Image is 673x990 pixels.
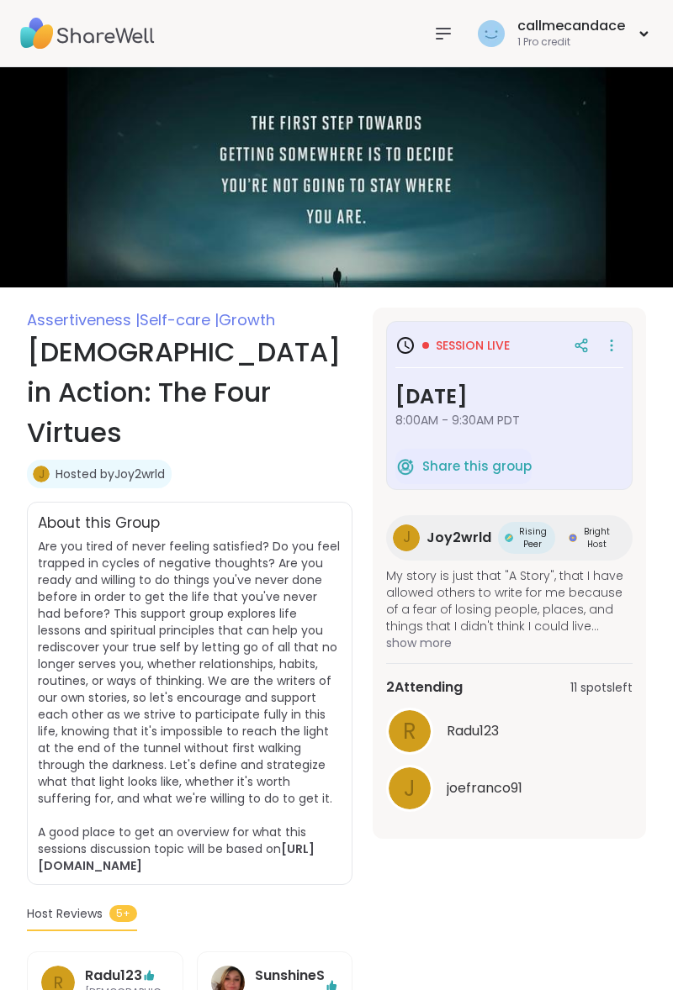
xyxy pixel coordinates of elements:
div: 1 Pro credit [517,35,625,50]
span: Rising Peer [517,525,548,550]
span: show more [386,635,633,651]
a: [URL][DOMAIN_NAME] [38,840,315,874]
span: joefranco91 [447,778,522,798]
span: J [39,466,45,483]
span: 5+ [109,905,137,922]
h3: [DATE] [395,382,623,412]
span: Session live [436,337,510,354]
div: callmecandace [517,17,625,35]
img: callmecandace [478,20,505,47]
span: Host Reviews [27,905,103,923]
span: 2 Attending [386,677,463,698]
h2: About this Group [38,513,160,534]
span: My story is just that "A Story", that I have allowed others to write for me because of a fear of ... [386,567,633,635]
span: Growth [219,309,275,330]
span: Assertiveness | [27,309,140,330]
a: JJoy2wrldRising PeerRising PeerBright HostBright Host [386,515,633,561]
span: J [403,527,411,549]
span: j [404,772,416,805]
span: Bright Host [580,525,612,550]
a: Radu123 [85,966,142,986]
span: Joy2wrld [427,528,491,548]
a: RRadu123 [386,708,633,755]
a: Hosted byJoy2wrld [56,466,165,482]
img: Rising Peer [505,534,513,542]
span: R [403,715,416,748]
span: Are you tired of never feeling satisfied? Do you feel trapped in cycles of negative thoughts? Are... [38,538,340,874]
img: Bright Host [569,534,577,542]
h1: [DEMOGRAPHIC_DATA] in Action: The Four Virtues [27,332,352,453]
span: Radu123 [447,721,499,741]
span: Self-care | [140,309,219,330]
span: 11 spots left [570,679,633,697]
span: Share this group [422,457,532,477]
a: jjoefranco91 [386,765,633,812]
span: 8:00AM - 9:30AM PDT [395,412,623,429]
button: Share this group [395,449,532,484]
img: ShareWell Logomark [395,456,416,477]
img: ShareWell Nav Logo [20,4,155,63]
